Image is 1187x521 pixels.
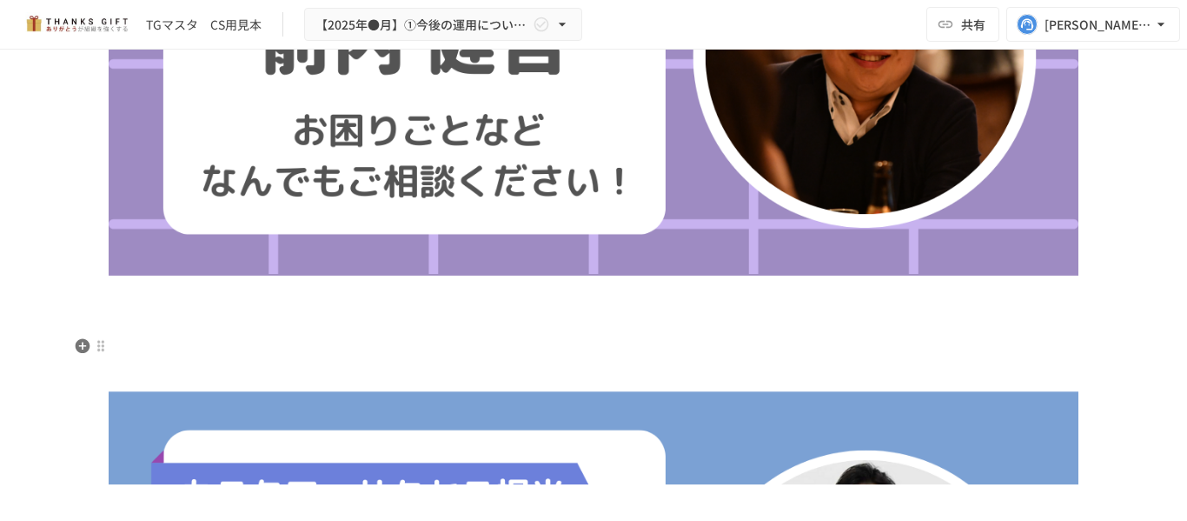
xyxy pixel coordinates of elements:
[1006,7,1180,42] button: [PERSON_NAME][EMAIL_ADDRESS][DOMAIN_NAME]
[926,7,999,42] button: 共有
[961,15,985,34] span: 共有
[21,10,132,38] img: mMP1OxWUAhQbsRWCurg7vIHe5HqDpP7qZo7fRoNLXQh
[1044,14,1152,36] div: [PERSON_NAME][EMAIL_ADDRESS][DOMAIN_NAME]
[315,14,529,36] span: 【2025年●月】①今後の運用についてのご案内/THANKS GIFTキックオフMTG
[146,16,262,34] div: TGマスタ CS用見本
[304,8,582,42] button: 【2025年●月】①今後の運用についてのご案内/THANKS GIFTキックオフMTG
